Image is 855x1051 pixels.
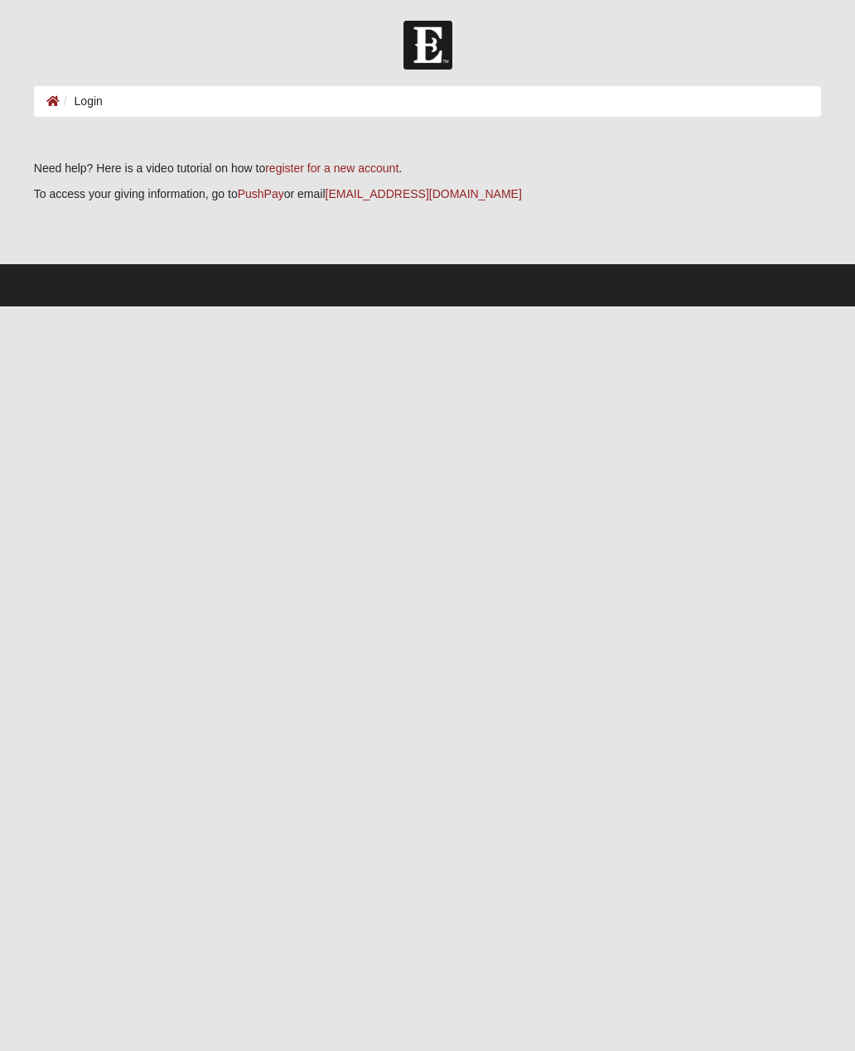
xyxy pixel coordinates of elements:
[60,93,103,110] li: Login
[265,162,399,175] a: register for a new account
[238,187,284,200] a: PushPay
[34,186,821,203] p: To access your giving information, go to or email
[403,21,452,70] img: Church of Eleven22 Logo
[34,160,821,177] p: Need help? Here is a video tutorial on how to .
[326,187,522,200] a: [EMAIL_ADDRESS][DOMAIN_NAME]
